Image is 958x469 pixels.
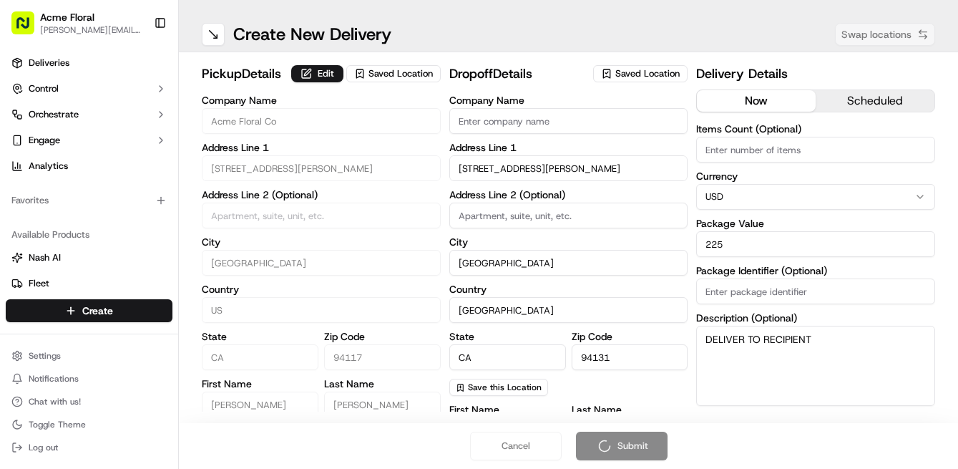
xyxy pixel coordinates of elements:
span: Deliveries [29,57,69,69]
h2: Delivery Details [696,64,935,84]
div: Available Products [6,223,172,246]
span: Pylon [142,355,173,366]
input: Enter state [202,344,318,370]
label: First Name [449,405,566,415]
input: Got a question? Start typing here... [37,92,258,107]
img: 1736555255976-a54dd68f-1ca7-489b-9aae-adbdc363a1c4 [29,261,40,273]
label: Country [449,284,688,294]
label: First Name [202,379,318,389]
label: State [449,332,566,342]
label: Package Value [696,218,935,228]
button: Save this Location [449,379,548,396]
span: Acme Floral [40,10,94,24]
h2: dropoff Details [449,64,585,84]
p: Welcome 👋 [14,57,260,80]
button: Acme Floral[PERSON_NAME][EMAIL_ADDRESS][DOMAIN_NAME] [6,6,148,40]
input: Enter state [449,344,566,370]
h2: pickup Details [202,64,283,84]
button: now [697,90,816,112]
label: Items Count (Optional) [696,124,935,134]
input: Enter country [449,297,688,323]
button: Chat with us! [6,392,172,412]
label: Company Name [449,95,688,105]
label: Zip Code [572,332,688,342]
input: Enter company name [449,108,688,134]
button: Saved Location [346,64,441,84]
div: 💻 [121,321,132,333]
button: Saved Location [593,64,688,84]
span: [DATE] [200,261,230,272]
span: [PERSON_NAME] [PERSON_NAME] [44,261,190,272]
span: Create [82,304,113,318]
label: City [449,237,688,247]
span: Wisdom [PERSON_NAME] [44,222,152,233]
input: Enter first name [202,392,318,417]
span: • [155,222,160,233]
span: • [192,261,197,272]
label: Address Line 2 (Optional) [202,190,441,200]
span: Settings [29,350,61,362]
span: Saved Location [615,67,680,80]
label: Currency [696,171,935,181]
label: City [202,237,441,247]
button: scheduled [816,90,934,112]
label: Address Line 1 [202,142,441,153]
img: 1736555255976-a54dd68f-1ca7-489b-9aae-adbdc363a1c4 [14,137,40,163]
label: State [202,332,318,342]
a: 💻API Documentation [115,314,235,340]
span: Nash AI [29,251,61,264]
img: Wisdom Oko [14,208,37,236]
input: Enter company name [202,108,441,134]
button: See all [222,183,260,200]
span: API Documentation [135,320,230,334]
input: Enter package value [696,231,935,257]
span: Chat with us! [29,396,81,407]
input: Apartment, suite, unit, etc. [202,203,441,228]
label: Package Identifier (Optional) [696,266,935,276]
label: Last Name [324,379,441,389]
button: Settings [6,346,172,366]
a: Fleet [11,277,167,290]
button: [PERSON_NAME][EMAIL_ADDRESS][DOMAIN_NAME] [40,24,142,36]
span: Engage [29,134,60,147]
button: Create [6,299,172,322]
div: We're available if you need us! [64,151,197,163]
a: 📗Knowledge Base [9,314,115,340]
a: Analytics [6,155,172,178]
input: Enter zip code [324,344,441,370]
input: Enter package identifier [696,279,935,304]
img: Nash [14,14,43,43]
a: Nash AI [11,251,167,264]
button: Toggle Theme [6,415,172,435]
span: Fleet [29,277,49,290]
div: 📗 [14,321,26,333]
span: [DATE] [163,222,192,233]
input: Enter city [202,250,441,276]
label: Zip Code [324,332,441,342]
span: Orchestrate [29,108,79,121]
button: Engage [6,129,172,152]
button: Fleet [6,272,172,295]
textarea: DELIVER TO RECIPIENT [696,326,935,406]
button: Log out [6,437,172,458]
button: Nash AI [6,246,172,269]
img: 8571987876998_91fb9ceb93ad5c398215_72.jpg [30,137,56,163]
label: Company Name [202,95,441,105]
div: Past conversations [14,186,96,198]
button: Orchestrate [6,103,172,126]
button: Control [6,77,172,100]
label: Description (Optional) [696,313,935,323]
img: 1736555255976-a54dd68f-1ca7-489b-9aae-adbdc363a1c4 [29,223,40,234]
span: Saved Location [368,67,433,80]
input: Enter country [202,297,441,323]
span: Analytics [29,160,68,173]
span: Toggle Theme [29,419,86,430]
img: Dianne Alexi Soriano [14,247,37,270]
div: Start new chat [64,137,235,151]
button: Start new chat [243,141,260,158]
a: Powered byPylon [101,354,173,366]
label: Country [202,284,441,294]
button: Edit [291,65,343,82]
div: Favorites [6,189,172,212]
